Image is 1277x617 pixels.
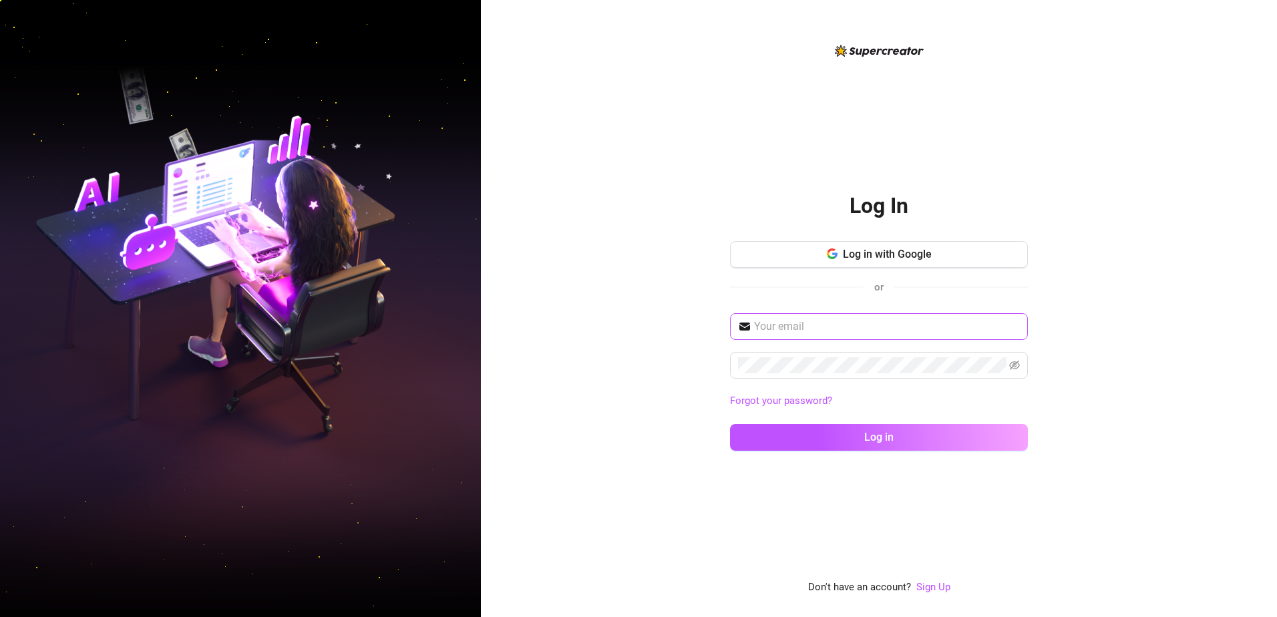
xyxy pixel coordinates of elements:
input: Your email [754,319,1020,335]
a: Sign Up [916,581,950,593]
a: Sign Up [916,580,950,596]
a: Forgot your password? [730,393,1028,409]
span: Don't have an account? [808,580,911,596]
span: or [874,281,884,293]
a: Forgot your password? [730,395,832,407]
h2: Log In [850,192,908,220]
span: Log in with Google [843,248,932,260]
button: Log in [730,424,1028,451]
span: eye-invisible [1009,360,1020,371]
button: Log in with Google [730,241,1028,268]
span: Log in [864,431,894,443]
img: logo-BBDzfeDw.svg [835,45,924,57]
